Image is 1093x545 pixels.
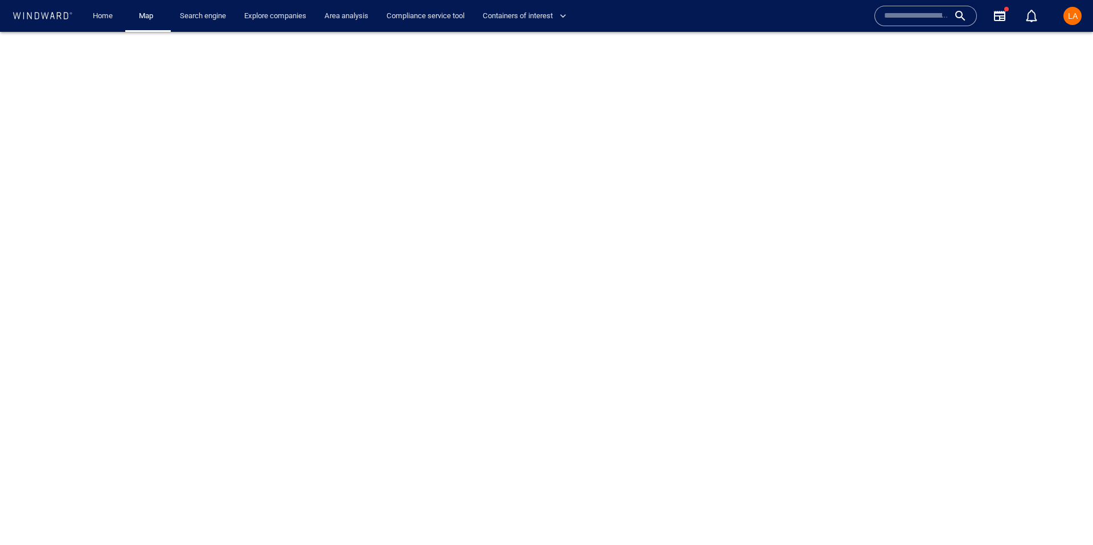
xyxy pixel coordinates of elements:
a: Map [134,6,162,26]
span: LA [1068,11,1078,20]
a: Area analysis [320,6,373,26]
a: Explore companies [240,6,311,26]
button: Home [84,6,121,26]
span: Containers of interest [483,10,566,23]
div: Notification center [1025,9,1038,23]
a: Search engine [175,6,231,26]
a: Compliance service tool [382,6,469,26]
button: Containers of interest [478,6,576,26]
button: LA [1061,5,1084,27]
iframe: Chat [1045,494,1084,536]
button: Map [130,6,166,26]
a: Home [88,6,117,26]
